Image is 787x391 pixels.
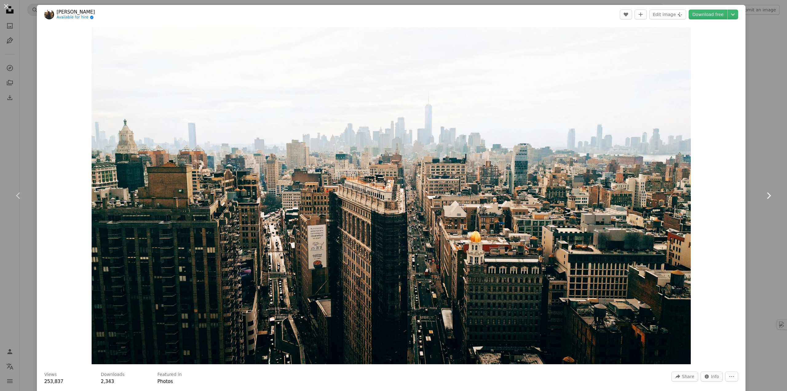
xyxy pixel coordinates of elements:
[725,372,738,381] button: More Actions
[620,10,632,19] button: Like
[157,372,182,378] h3: Featured in
[682,372,694,381] span: Share
[44,10,54,19] img: Go to Mitch's profile
[57,15,95,20] a: Available for hire
[711,372,719,381] span: Info
[635,10,647,19] button: Add to Collection
[44,372,57,378] h3: Views
[728,10,738,19] button: Choose download size
[157,379,173,384] a: Photos
[92,27,690,364] button: Zoom in on this image
[689,10,727,19] a: Download free
[701,372,723,381] button: Stats about this image
[101,379,114,384] span: 2,343
[671,372,698,381] button: Share this image
[649,10,686,19] button: Edit image
[57,9,95,15] a: [PERSON_NAME]
[101,372,125,378] h3: Downloads
[750,166,787,225] a: Next
[92,27,690,364] img: a view of a city from the top of a building
[44,379,63,384] span: 253,837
